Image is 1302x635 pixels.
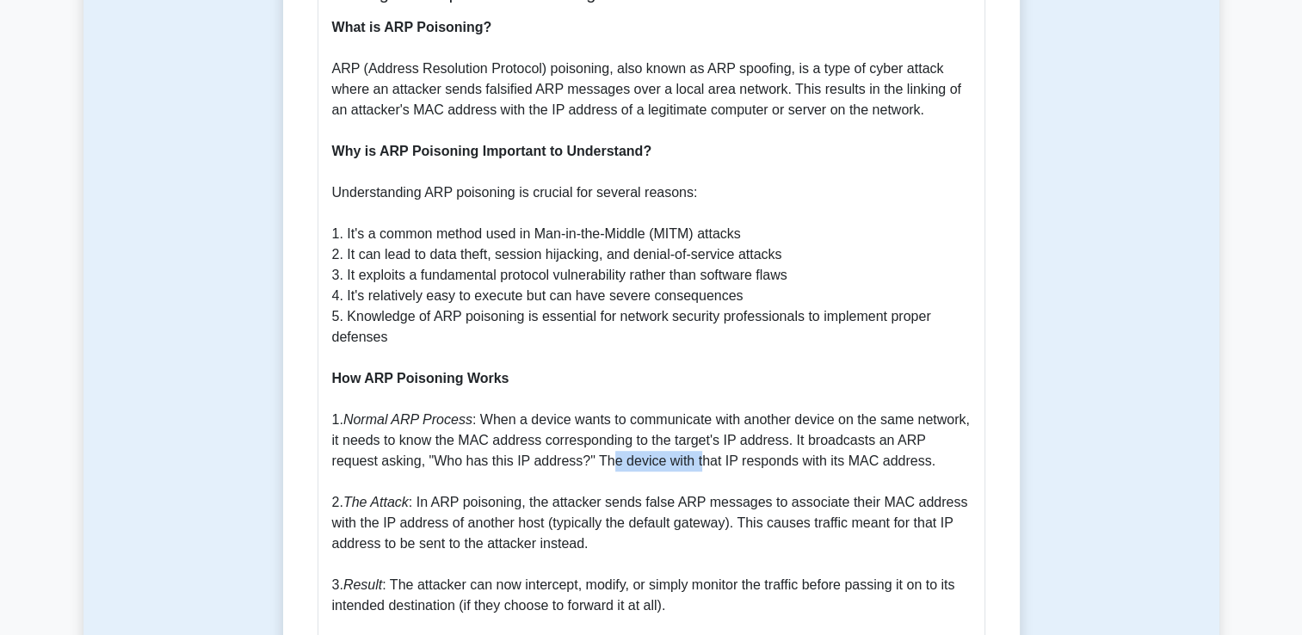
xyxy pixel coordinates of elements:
b: Why is ARP Poisoning Important to Understand? [332,144,652,158]
i: Result [343,577,382,592]
i: Normal ARP Process [343,412,472,427]
b: How ARP Poisoning Works [332,371,509,385]
i: The Attack [343,495,409,509]
b: What is ARP Poisoning? [332,20,492,34]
